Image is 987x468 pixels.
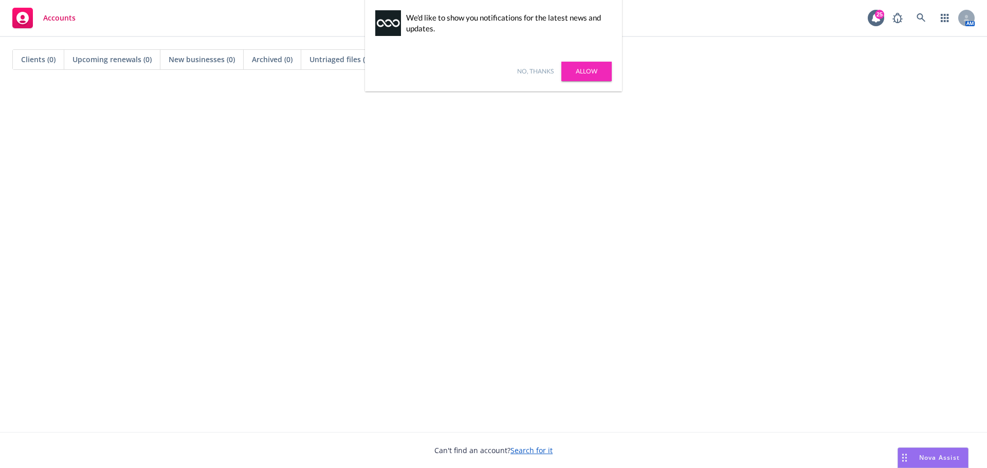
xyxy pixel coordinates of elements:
a: Allow [561,62,612,81]
iframe: Hex Dashboard 1 [10,92,977,422]
span: New businesses (0) [169,54,235,65]
span: Upcoming renewals (0) [72,54,152,65]
span: Nova Assist [919,453,960,462]
a: Switch app [935,8,955,28]
span: Clients (0) [21,54,56,65]
span: Accounts [43,14,76,22]
button: Nova Assist [898,447,968,468]
span: Archived (0) [252,54,293,65]
div: We'd like to show you notifications for the latest news and updates. [406,12,607,34]
a: Search [911,8,931,28]
a: Accounts [8,4,80,32]
a: Report a Bug [887,8,908,28]
a: No, thanks [517,67,554,76]
div: 25 [875,10,884,19]
div: Drag to move [898,448,911,467]
a: Search for it [510,445,553,455]
span: Can't find an account? [434,445,553,456]
span: Untriaged files (0) [309,54,371,65]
